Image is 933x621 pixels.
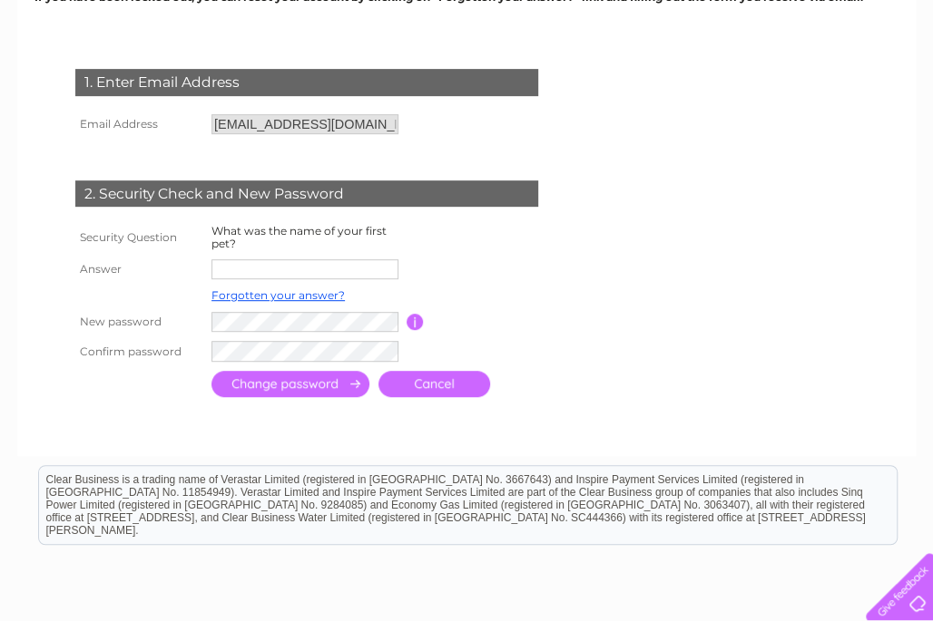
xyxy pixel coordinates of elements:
a: Blog [840,77,867,91]
th: New password [71,307,207,336]
label: What was the name of your first pet? [211,224,387,250]
th: Email Address [71,110,207,139]
th: Answer [71,255,207,284]
a: Cancel [378,371,490,397]
a: Water [679,77,713,91]
img: logo.png [33,47,125,102]
a: Contact [878,77,922,91]
th: Confirm password [71,336,207,365]
a: Energy [724,77,764,91]
div: Clear Business is a trading name of Verastar Limited (registered in [GEOGRAPHIC_DATA] No. 3667643... [39,10,897,88]
th: Security Question [71,220,207,255]
a: Forgotten your answer? [211,288,345,302]
a: 0333 014 3131 [591,9,716,32]
input: Submit [211,371,369,397]
div: 2. Security Check and New Password [75,180,538,208]
a: Telecoms [775,77,830,91]
input: Information [407,314,424,330]
div: 1. Enter Email Address [75,69,538,96]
